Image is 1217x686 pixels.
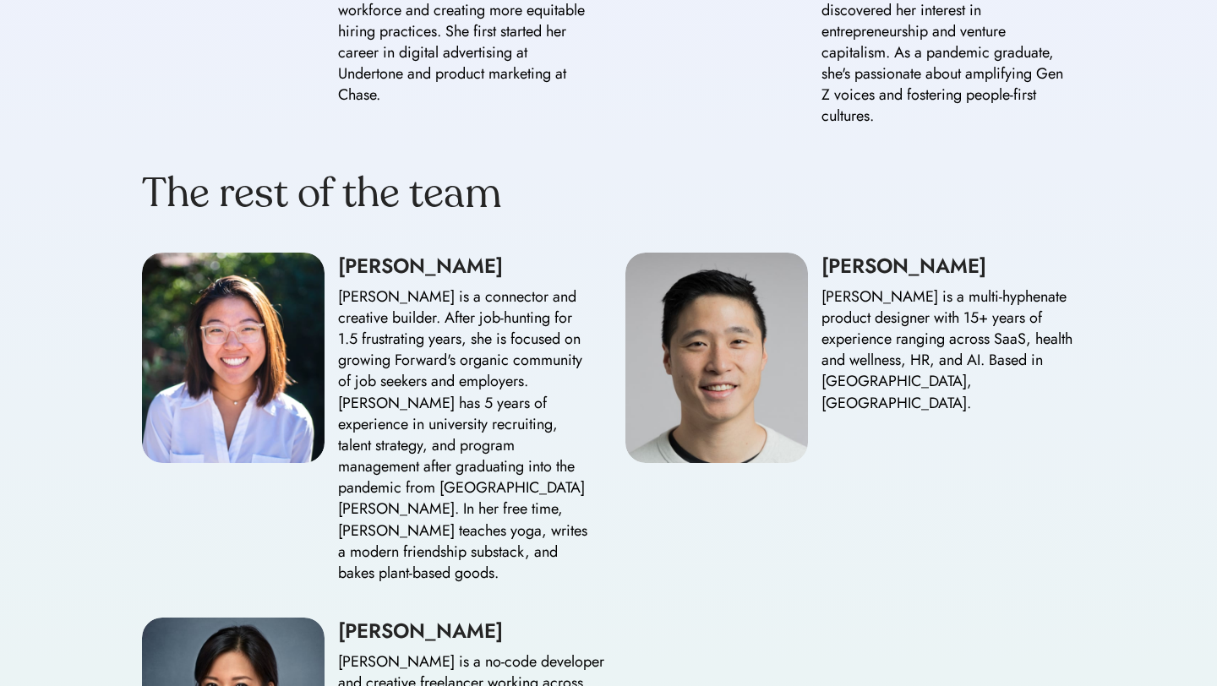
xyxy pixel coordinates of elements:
div: [PERSON_NAME] [338,253,592,280]
img: Sondra%20Yu%20Headshot.jpg [142,253,325,463]
div: [PERSON_NAME] [338,618,608,645]
div: [PERSON_NAME] is a multi-hyphenate product designer with 15+ years of experience ranging across S... [821,286,1075,414]
img: portrait-flau.jpg [625,253,808,463]
div: [PERSON_NAME] is a connector and creative builder. After job-hunting for 1.5 frustrating years, s... [338,286,592,585]
div: [PERSON_NAME] [821,253,1075,280]
div: The rest of the team [142,168,502,219]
